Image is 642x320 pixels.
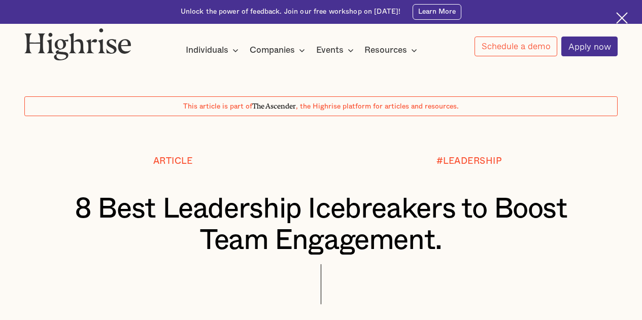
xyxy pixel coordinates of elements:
[49,194,593,257] h1: 8 Best Leadership Icebreakers to Boost Team Engagement.
[186,44,242,56] div: Individuals
[250,44,308,56] div: Companies
[436,156,502,166] div: #LEADERSHIP
[616,12,628,24] img: Cross icon
[316,44,344,56] div: Events
[181,7,401,17] div: Unlock the power of feedback. Join our free workshop on [DATE]!
[183,103,252,110] span: This article is part of
[561,37,618,56] a: Apply now
[413,4,462,20] a: Learn More
[364,44,407,56] div: Resources
[296,103,459,110] span: , the Highrise platform for articles and resources.
[186,44,228,56] div: Individuals
[24,28,131,60] img: Highrise logo
[475,37,557,56] a: Schedule a demo
[364,44,420,56] div: Resources
[252,100,296,109] span: The Ascender
[153,156,193,166] div: Article
[250,44,295,56] div: Companies
[316,44,357,56] div: Events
